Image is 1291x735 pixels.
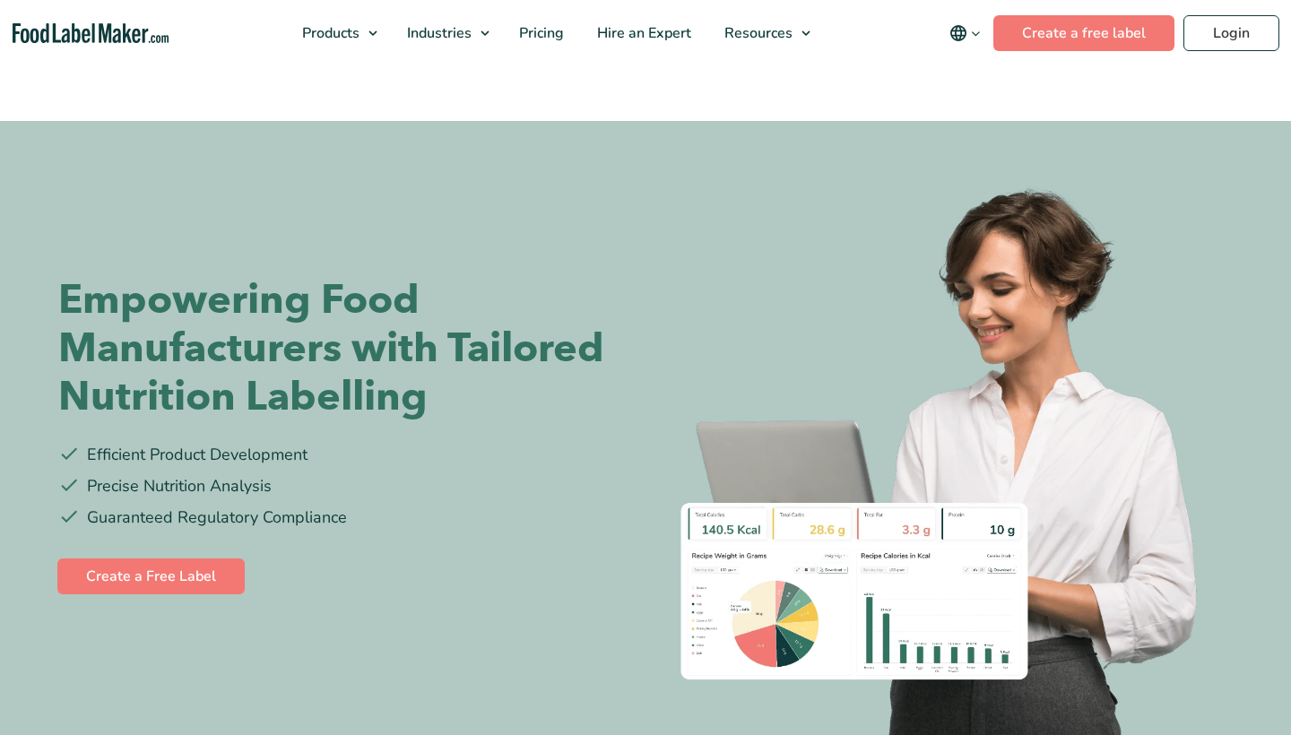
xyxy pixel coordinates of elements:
h1: Empowering Food Manufacturers with Tailored Nutrition Labelling [58,276,632,421]
li: Guaranteed Regulatory Compliance [58,506,632,530]
a: Create a Free Label [57,558,245,594]
span: Products [297,23,361,43]
span: Hire an Expert [592,23,693,43]
a: Create a free label [993,15,1174,51]
span: Resources [719,23,794,43]
button: Change language [937,15,993,51]
a: Login [1183,15,1279,51]
li: Precise Nutrition Analysis [58,474,632,498]
span: Pricing [514,23,566,43]
li: Efficient Product Development [58,443,632,467]
span: Industries [402,23,473,43]
a: Food Label Maker homepage [13,23,169,44]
